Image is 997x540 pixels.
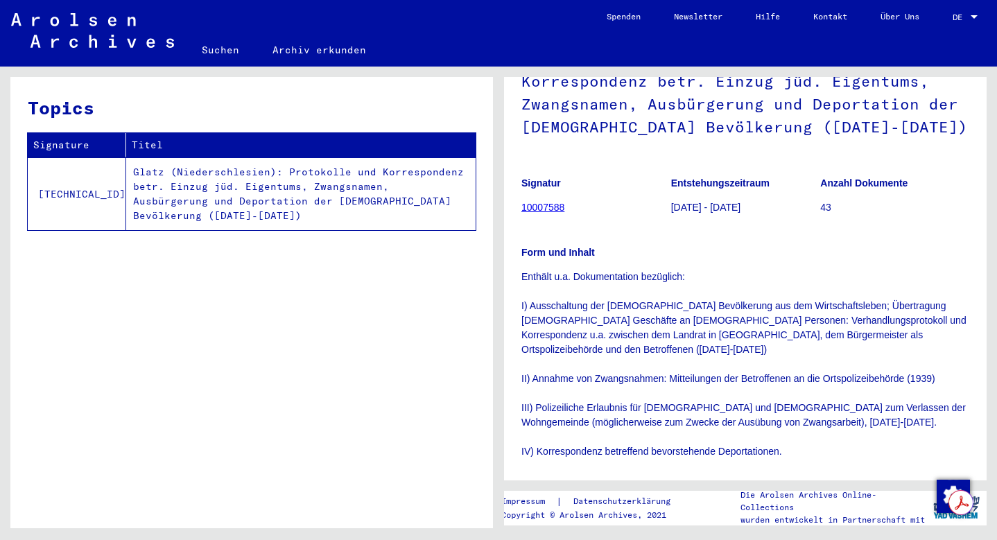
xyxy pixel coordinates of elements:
p: wurden entwickelt in Partnerschaft mit [740,514,926,526]
img: yv_logo.png [930,490,982,525]
a: Datenschutzerklärung [562,494,687,509]
th: Signature [28,133,126,157]
img: Arolsen_neg.svg [11,13,174,48]
p: Die Arolsen Archives Online-Collections [740,489,926,514]
p: 43 [820,200,969,215]
h1: Glatz (Niederschlesien): Protokolle und Korrespondenz betr. Einzug jüd. Eigentums, Zwangsnamen, A... [521,26,969,156]
th: Titel [126,133,476,157]
a: Suchen [185,33,256,67]
a: Archiv erkunden [256,33,383,67]
p: [DATE] - [DATE] [671,200,820,215]
p: Enthält u.a. Dokumentation bezüglich: I) Ausschaltung der [DEMOGRAPHIC_DATA] Bevölkerung aus dem ... [521,270,969,459]
b: Form und Inhalt [521,247,595,258]
img: Zustimmung ändern [937,480,970,513]
a: 10007588 [521,202,564,213]
b: Signatur [521,177,561,189]
b: Entstehungszeitraum [671,177,770,189]
p: Copyright © Arolsen Archives, 2021 [501,509,687,521]
span: DE [953,12,968,22]
b: Anzahl Dokumente [820,177,908,189]
a: Impressum [501,494,556,509]
div: | [501,494,687,509]
td: [TECHNICAL_ID] [28,157,126,230]
h3: Topics [28,94,475,121]
td: Glatz (Niederschlesien): Protokolle und Korrespondenz betr. Einzug jüd. Eigentums, Zwangsnamen, A... [126,157,476,230]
